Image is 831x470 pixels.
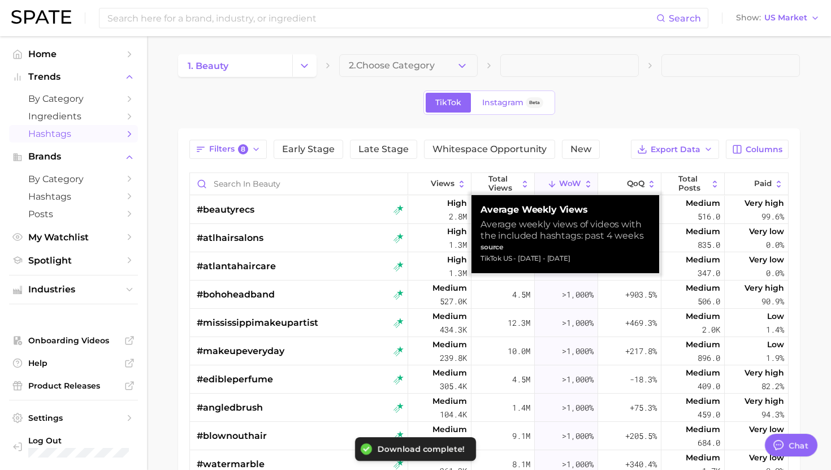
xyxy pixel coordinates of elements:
span: #bohoheadband [197,288,275,301]
span: 1.4m [512,401,530,415]
img: tiktok rising star [393,233,404,243]
span: +217.8% [625,344,657,358]
span: +903.5% [625,288,657,301]
span: 82.2% [761,380,784,393]
button: Trends [9,68,138,85]
span: >1,000% [562,459,594,469]
span: Hashtags [28,128,119,139]
span: Help [28,358,119,368]
span: Paid [754,179,772,188]
span: Very low [749,422,784,436]
a: by Category [9,90,138,107]
span: Medium [686,196,720,210]
span: Very low [749,225,784,238]
span: Medium [432,394,467,408]
span: Beta [529,98,540,107]
span: Total Posts [678,175,708,192]
a: TikTok [426,93,471,113]
span: Medium [432,422,467,436]
span: Medium [686,366,720,380]
a: Settings [9,409,138,426]
img: tiktok rising star [393,346,404,356]
span: Medium [432,366,467,380]
strong: source [481,243,504,251]
img: tiktok rising star [393,261,404,271]
span: Log Out [28,435,129,446]
span: My Watchlist [28,232,119,243]
button: Total Views [471,173,535,195]
span: Very low [749,253,784,266]
span: 2.0k [702,323,720,337]
span: #mississippimakeupartist [197,316,318,330]
span: 835.0 [698,238,720,252]
span: High [447,196,467,210]
div: Download complete! [378,444,465,454]
button: Brands [9,148,138,165]
img: tiktok rising star [393,403,404,413]
span: Medium [686,225,720,238]
a: InstagramBeta [473,93,553,113]
button: Paid [725,173,788,195]
span: by Category [28,93,119,104]
span: 527.0k [440,295,467,308]
span: Filters [209,144,248,154]
span: Brands [28,152,119,162]
span: TikTok [435,98,461,107]
span: 94.3% [761,408,784,421]
span: Low [767,309,784,323]
span: Medium [686,253,720,266]
span: Trends [28,72,119,82]
span: #edibleperfume [197,373,273,386]
button: #atlhairsalonstiktok rising starHigh1.3m10.8m>1,000%+305.3%Medium835.0Very low0.0% [190,224,788,252]
button: ShowUS Market [733,11,823,25]
span: 2. Choose Category [349,61,435,71]
span: +205.5% [625,429,657,443]
span: 516.0 [698,210,720,223]
span: 0.0% [766,266,784,280]
span: +469.3% [625,316,657,330]
span: 674.9k [440,436,467,450]
span: 4.5m [512,373,530,386]
span: 90.9% [761,295,784,308]
span: 2.8m [449,210,467,223]
span: Very low [749,451,784,464]
span: #blownouthair [197,429,267,443]
span: #angledbrush [197,401,263,415]
a: Product Releases [9,377,138,394]
button: 2.Choose Category [339,54,478,77]
button: WoW [535,173,598,195]
span: New [570,145,591,154]
span: Late Stage [358,145,409,154]
span: 684.0 [698,436,720,450]
span: 104.4k [440,408,467,421]
button: Total Posts [661,173,725,195]
span: #atlhairsalons [197,231,263,245]
span: Very high [745,394,784,408]
span: Medium [686,281,720,295]
button: #makeupeverydaytiktok rising starMedium239.8k10.0m>1,000%+217.8%Medium896.0Low1.9% [190,337,788,365]
span: 459.0 [698,408,720,421]
span: 1. beauty [188,61,228,71]
a: Onboarding Videos [9,332,138,349]
span: Show [736,15,761,21]
span: by Category [28,174,119,184]
button: #angledbrushtiktok rising starMedium104.4k1.4m>1,000%+75.3%Medium459.0Very high94.3% [190,394,788,422]
input: Search here for a brand, industry, or ingredient [106,8,656,28]
span: >1,000% [562,402,594,413]
img: tiktok rising star [393,205,404,215]
button: Change Category [292,54,317,77]
span: +75.3% [630,401,657,415]
button: Columns [726,140,789,159]
span: Whitespace Opportunity [432,145,547,154]
span: High [447,253,467,266]
button: #bohoheadbandtiktok rising starMedium527.0k4.5m>1,000%+903.5%Medium506.0Very high90.9% [190,281,788,309]
img: tiktok rising star [393,318,404,328]
span: 506.0 [698,295,720,308]
img: SPATE [11,10,71,24]
span: Low [767,338,784,351]
span: 10.0m [508,344,530,358]
span: Hashtags [28,191,119,202]
span: 239.8k [440,351,467,365]
span: Medium [686,451,720,464]
span: High [447,225,467,238]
